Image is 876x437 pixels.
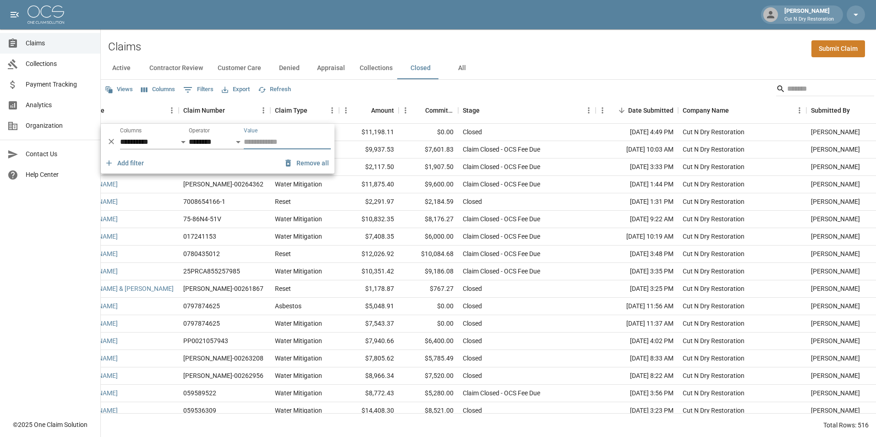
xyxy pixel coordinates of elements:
[399,263,458,280] div: $9,186.08
[399,298,458,315] div: $0.00
[339,98,399,123] div: Amount
[811,267,860,276] div: Amber Marquez
[463,319,482,328] div: Closed
[596,211,678,228] div: [DATE] 9:22 AM
[275,388,322,398] div: Water Mitigation
[339,141,399,158] div: $9,937.53
[811,197,860,206] div: Amber Marquez
[183,214,221,224] div: 75-86N4-51V
[275,214,322,224] div: Water Mitigation
[219,82,252,97] button: Export
[282,155,333,172] button: Remove all
[412,104,425,117] button: Sort
[683,336,745,345] div: Cut N Dry Restoration
[339,124,399,141] div: $11,198.11
[596,124,678,141] div: [DATE] 4:49 PM
[310,57,352,79] button: Appraisal
[463,406,482,415] div: Closed
[678,98,806,123] div: Company Name
[339,315,399,333] div: $7,543.37
[458,98,596,123] div: Stage
[399,367,458,385] div: $7,520.00
[275,319,322,328] div: Water Mitigation
[339,176,399,193] div: $11,875.40
[399,141,458,158] div: $7,601.83
[596,263,678,280] div: [DATE] 3:35 PM
[683,284,745,293] div: Cut N Dry Restoration
[463,249,540,258] div: Claim Closed - OCS Fee Due
[463,214,540,224] div: Claim Closed - OCS Fee Due
[399,211,458,228] div: $8,176.27
[596,104,609,117] button: Menu
[183,406,216,415] div: 059536309
[399,315,458,333] div: $0.00
[463,284,482,293] div: Closed
[683,249,745,258] div: Cut N Dry Restoration
[596,402,678,420] div: [DATE] 3:23 PM
[339,104,353,117] button: Menu
[371,98,394,123] div: Amount
[811,319,860,328] div: Amber Marquez
[339,350,399,367] div: $7,805.62
[275,336,322,345] div: Water Mitigation
[183,388,216,398] div: 059589522
[596,193,678,211] div: [DATE] 1:31 PM
[850,104,863,117] button: Sort
[399,350,458,367] div: $5,785.49
[683,301,745,311] div: Cut N Dry Restoration
[339,402,399,420] div: $14,408.30
[596,158,678,176] div: [DATE] 3:33 PM
[683,197,745,206] div: Cut N Dry Restoration
[811,180,860,189] div: Amber Marquez
[257,104,270,117] button: Menu
[275,98,307,123] div: Claim Type
[683,145,745,154] div: Cut N Dry Restoration
[325,104,339,117] button: Menu
[463,197,482,206] div: Closed
[463,145,540,154] div: Claim Closed - OCS Fee Due
[179,98,270,123] div: Claim Number
[189,127,210,135] label: Operator
[101,57,876,79] div: dynamic tabs
[399,402,458,420] div: $8,521.00
[811,162,860,171] div: Amber Marquez
[628,98,673,123] div: Date Submitted
[339,333,399,350] div: $7,940.66
[596,315,678,333] div: [DATE] 11:37 AM
[683,267,745,276] div: Cut N Dry Restoration
[582,104,596,117] button: Menu
[596,298,678,315] div: [DATE] 11:56 AM
[26,149,93,159] span: Contact Us
[811,388,860,398] div: Amber Marquez
[480,104,493,117] button: Sort
[596,280,678,298] div: [DATE] 3:25 PM
[183,98,225,123] div: Claim Number
[13,420,88,429] div: © 2025 One Claim Solution
[683,127,745,137] div: Cut N Dry Restoration
[358,104,371,117] button: Sort
[425,98,454,123] div: Committed Amount
[103,82,135,97] button: Views
[244,127,257,135] label: Value
[823,421,869,430] div: Total Rows: 516
[399,228,458,246] div: $6,000.00
[101,124,334,174] div: Show filters
[69,284,174,293] a: [PERSON_NAME] & [PERSON_NAME]
[275,249,291,258] div: Reset
[339,298,399,315] div: $5,048.91
[183,249,220,258] div: 0780435012
[104,135,118,148] button: Delete
[26,38,93,48] span: Claims
[596,385,678,402] div: [DATE] 3:56 PM
[108,40,141,54] h2: Claims
[463,98,480,123] div: Stage
[399,124,458,141] div: $0.00
[776,82,874,98] div: Search
[183,197,225,206] div: 7008654166-1
[683,180,745,189] div: Cut N Dry Restoration
[183,336,228,345] div: PP0021057943
[183,232,216,241] div: 017241153
[352,57,400,79] button: Collections
[120,127,142,135] label: Columns
[596,367,678,385] div: [DATE] 8:22 AM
